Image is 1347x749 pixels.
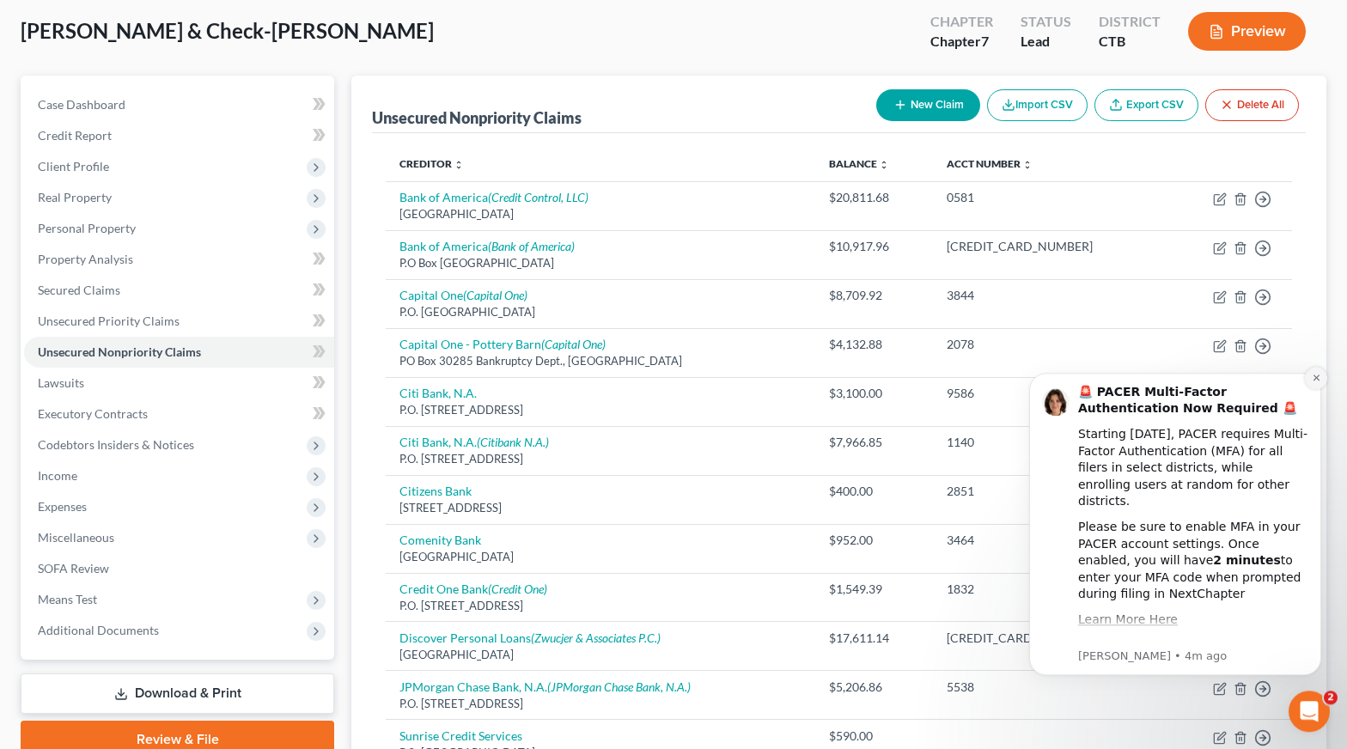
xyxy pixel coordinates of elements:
[454,160,464,170] i: unfold_more
[1003,347,1347,703] iframe: Intercom notifications message
[947,630,1153,647] div: [CREDIT_CARD_NUMBER]
[1094,89,1198,121] a: Export CSV
[1099,32,1161,52] div: CTB
[1188,12,1306,51] button: Preview
[829,385,919,402] div: $3,100.00
[1205,89,1299,121] button: Delete All
[399,190,588,204] a: Bank of America(Credit Control, LLC)
[399,435,549,449] a: Citi Bank, N.A.(Citibank N.A.)
[399,598,801,614] div: P.O. [STREET_ADDRESS]
[947,581,1153,598] div: 1832
[24,337,334,368] a: Unsecured Nonpriority Claims
[947,532,1153,549] div: 3464
[399,239,575,253] a: Bank of America(Bank of America)
[399,647,801,663] div: [GEOGRAPHIC_DATA]
[829,189,919,206] div: $20,811.68
[1021,32,1071,52] div: Lead
[947,189,1153,206] div: 0581
[24,89,334,120] a: Case Dashboard
[829,287,919,304] div: $8,709.92
[829,238,919,255] div: $10,917.96
[38,344,201,359] span: Unsecured Nonpriority Claims
[38,406,148,421] span: Executory Contracts
[38,437,194,452] span: Codebtors Insiders & Notices
[477,435,549,449] i: (Citibank N.A.)
[829,483,919,500] div: $400.00
[399,255,801,271] div: P.O Box [GEOGRAPHIC_DATA]
[21,673,334,714] a: Download & Print
[1099,12,1161,32] div: District
[24,306,334,337] a: Unsecured Priority Claims
[488,239,575,253] i: (Bank of America)
[24,553,334,584] a: SOFA Review
[1021,12,1071,32] div: Status
[947,679,1153,696] div: 5538
[829,157,889,170] a: Balance unfold_more
[38,592,97,606] span: Means Test
[38,314,180,328] span: Unsecured Priority Claims
[38,97,125,112] span: Case Dashboard
[399,679,691,694] a: JPMorgan Chase Bank, N.A.(JPMorgan Chase Bank, N.A.)
[399,206,801,222] div: [GEOGRAPHIC_DATA]
[372,107,582,128] div: Unsecured Nonpriority Claims
[38,623,159,637] span: Additional Documents
[876,89,980,121] button: New Claim
[1022,160,1033,170] i: unfold_more
[947,385,1153,402] div: 9586
[531,630,661,645] i: (Zwucjer & Associates P.C.)
[1324,691,1338,704] span: 2
[399,402,801,418] div: P.O. [STREET_ADDRESS]
[399,353,801,369] div: PO Box 30285 Bankruptcy Dept., [GEOGRAPHIC_DATA]
[24,399,334,429] a: Executory Contracts
[38,375,84,390] span: Lawsuits
[399,288,527,302] a: Capital One(Capital One)
[463,288,527,302] i: (Capital One)
[38,128,112,143] span: Credit Report
[1289,691,1330,732] iframe: Intercom live chat
[947,157,1033,170] a: Acct Number unfold_more
[399,451,801,467] div: P.O. [STREET_ADDRESS]
[829,728,919,745] div: $590.00
[947,336,1153,353] div: 2078
[24,120,334,151] a: Credit Report
[829,336,919,353] div: $4,132.88
[38,190,112,204] span: Real Property
[947,483,1153,500] div: 2851
[24,275,334,306] a: Secured Claims
[399,582,547,596] a: Credit One Bank(Credit One)
[24,368,334,399] a: Lawsuits
[399,630,661,645] a: Discover Personal Loans(Zwucjer & Associates P.C.)
[399,337,606,351] a: Capital One - Pottery Barn(Capital One)
[829,630,919,647] div: $17,611.14
[38,283,120,297] span: Secured Claims
[930,12,993,32] div: Chapter
[399,304,801,320] div: P.O. [GEOGRAPHIC_DATA]
[38,159,109,174] span: Client Profile
[399,386,477,400] a: Citi Bank, N.A.
[947,434,1153,451] div: 1140
[879,160,889,170] i: unfold_more
[38,561,109,575] span: SOFA Review
[488,582,547,596] i: (Credit One)
[38,468,77,483] span: Income
[981,33,989,49] span: 7
[930,32,993,52] div: Chapter
[488,190,588,204] i: (Credit Control, LLC)
[38,252,133,266] span: Property Analysis
[399,500,801,516] div: [STREET_ADDRESS]
[829,679,919,696] div: $5,206.86
[399,533,481,547] a: Comenity Bank
[399,696,801,712] div: P.O. [STREET_ADDRESS]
